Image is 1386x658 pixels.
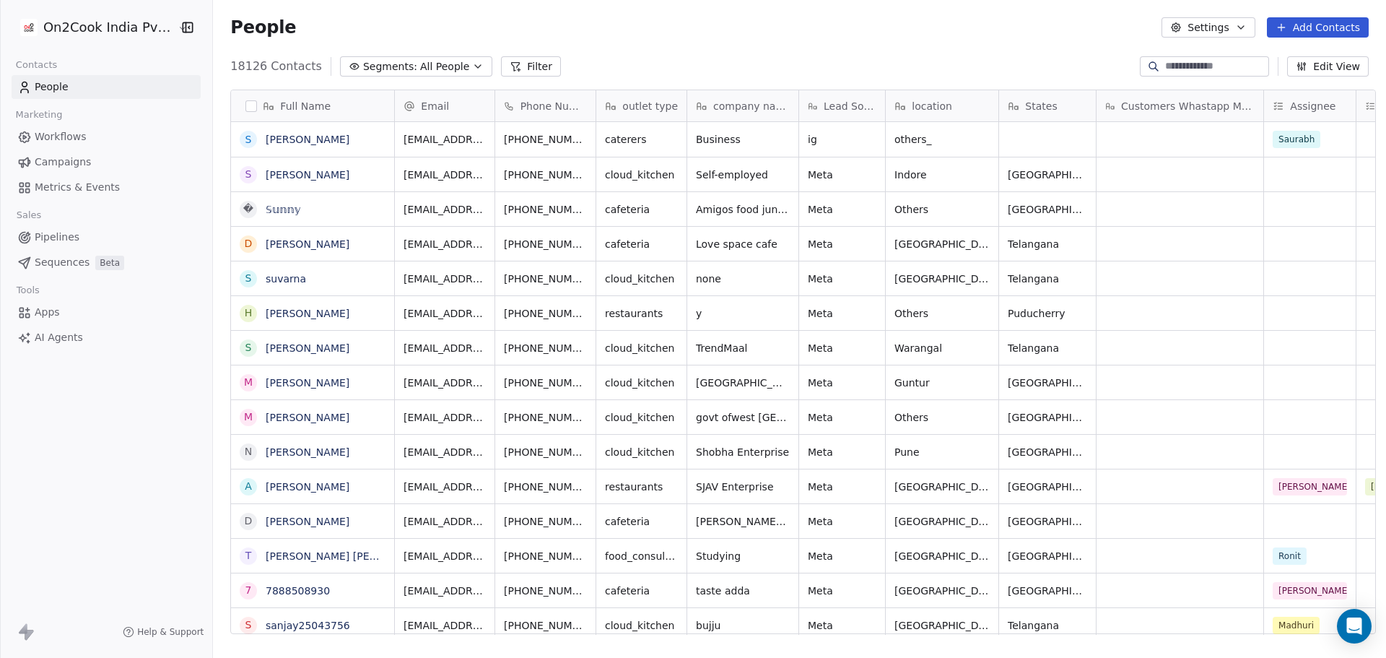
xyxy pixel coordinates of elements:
a: sanjay25043756 [266,620,350,631]
div: m [244,410,253,425]
div: N [245,444,252,459]
span: AI Agents [35,330,83,345]
span: Meta [808,480,876,494]
span: [EMAIL_ADDRESS][DOMAIN_NAME] [404,445,486,459]
span: [GEOGRAPHIC_DATA] [1008,584,1087,598]
a: [PERSON_NAME] [266,412,349,423]
span: [EMAIL_ADDRESS][DOMAIN_NAME] [404,480,486,494]
button: On2Cook India Pvt. Ltd. [17,15,168,40]
a: [PERSON_NAME] [266,446,349,458]
a: [PERSON_NAME] [266,377,349,389]
span: cloud_kitchen [605,376,678,390]
div: 7 [245,583,252,598]
span: Telangana [1008,341,1087,355]
span: govt ofwest [GEOGRAPHIC_DATA] [696,410,790,425]
div: T [245,548,252,563]
a: 𝕊𝕦𝕟𝕟𝕪 [266,204,301,215]
div: s [245,271,252,286]
span: States [1025,99,1057,113]
span: [GEOGRAPHIC_DATA] [894,480,990,494]
a: AI Agents [12,326,201,350]
span: Meta [808,445,876,459]
span: Meta [808,306,876,321]
span: Business [696,132,790,147]
span: Campaigns [35,155,91,170]
span: y [696,306,790,321]
span: [EMAIL_ADDRESS][DOMAIN_NAME] [404,168,486,182]
div: location [886,90,998,121]
div: � [243,202,253,217]
span: TrendMaal [696,341,790,355]
span: Sales [10,204,48,226]
span: Puducherry [1008,306,1087,321]
span: Telangana [1008,272,1087,286]
span: Marketing [9,104,69,126]
span: [EMAIL_ADDRESS][DOMAIN_NAME] [404,132,486,147]
span: All People [420,59,469,74]
div: Full Name [231,90,394,121]
span: [GEOGRAPHIC_DATA] [1008,376,1087,390]
span: Sequences [35,255,90,270]
span: Meta [808,272,876,286]
span: others_ [894,132,990,147]
span: Saurabh [1273,131,1320,148]
span: [PERSON_NAME] food corner [696,514,790,529]
span: restaurants [605,306,678,321]
span: Beta [95,256,124,270]
span: [PHONE_NUMBER] [504,618,587,633]
span: Meta [808,618,876,633]
span: Tools [10,280,45,301]
button: Filter [501,56,561,77]
span: Self-employed [696,168,790,182]
span: food_consultants [605,549,678,563]
div: s [245,618,252,633]
span: [PHONE_NUMBER] [504,584,587,598]
a: [PERSON_NAME] [266,134,349,145]
div: Assignee [1264,90,1356,121]
span: [PHONE_NUMBER] [504,514,587,529]
div: outlet type [596,90,687,121]
span: [PHONE_NUMBER] [504,410,587,425]
span: [PHONE_NUMBER] [504,237,587,251]
img: on2cook%20logo-04%20copy.jpg [20,19,38,36]
span: caterers [605,132,678,147]
span: bujju [696,618,790,633]
a: 7888508930 [266,585,330,597]
span: Love space cafe [696,237,790,251]
span: restaurants [605,480,678,494]
span: [EMAIL_ADDRESS][DOMAIN_NAME] [404,376,486,390]
span: taste adda [696,584,790,598]
span: Meta [808,168,876,182]
span: Shobha Enterprise [696,445,790,459]
a: [PERSON_NAME] [266,342,349,354]
span: 18126 Contacts [230,58,322,75]
span: Others [894,410,990,425]
span: [GEOGRAPHIC_DATA] [1008,202,1087,217]
a: [PERSON_NAME] [266,481,349,493]
span: People [35,79,69,95]
div: S [245,340,252,355]
span: [EMAIL_ADDRESS][DOMAIN_NAME] [404,306,486,321]
span: [GEOGRAPHIC_DATA] [894,514,990,529]
span: [EMAIL_ADDRESS][DOMAIN_NAME] [404,549,486,563]
a: Campaigns [12,150,201,174]
div: Lead Source [799,90,885,121]
span: cafeteria [605,514,678,529]
span: [GEOGRAPHIC_DATA] [1008,445,1087,459]
a: SequencesBeta [12,251,201,274]
span: Meta [808,549,876,563]
span: Metrics & Events [35,180,120,195]
span: [PERSON_NAME] [1273,478,1347,495]
span: Contacts [9,54,64,76]
div: Open Intercom Messenger [1337,609,1372,644]
span: Help & Support [137,626,204,638]
span: Warangal [894,341,990,355]
span: cloud_kitchen [605,618,678,633]
span: Others [894,306,990,321]
span: Studying [696,549,790,563]
span: Workflows [35,129,87,144]
button: Add Contacts [1267,17,1369,38]
span: [PHONE_NUMBER] [504,272,587,286]
span: cloud_kitchen [605,341,678,355]
span: [GEOGRAPHIC_DATA] [696,376,790,390]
